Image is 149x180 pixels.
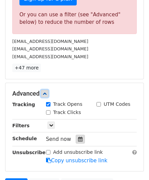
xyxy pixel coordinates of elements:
[12,123,30,128] strong: Filters
[12,46,88,51] small: [EMAIL_ADDRESS][DOMAIN_NAME]
[12,39,88,44] small: [EMAIL_ADDRESS][DOMAIN_NAME]
[53,109,81,116] label: Track Clicks
[53,101,83,108] label: Track Opens
[12,64,41,72] a: +47 more
[19,11,130,26] div: Or you can use a filter (see "Advanced" below) to reduce the number of rows
[12,136,37,141] strong: Schedule
[46,136,71,142] span: Send now
[104,101,130,108] label: UTM Codes
[12,102,35,107] strong: Tracking
[12,90,137,97] h5: Advanced
[12,54,88,59] small: [EMAIL_ADDRESS][DOMAIN_NAME]
[53,149,103,156] label: Add unsubscribe link
[12,150,46,155] strong: Unsubscribe
[46,158,107,164] a: Copy unsubscribe link
[115,147,149,180] iframe: Chat Widget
